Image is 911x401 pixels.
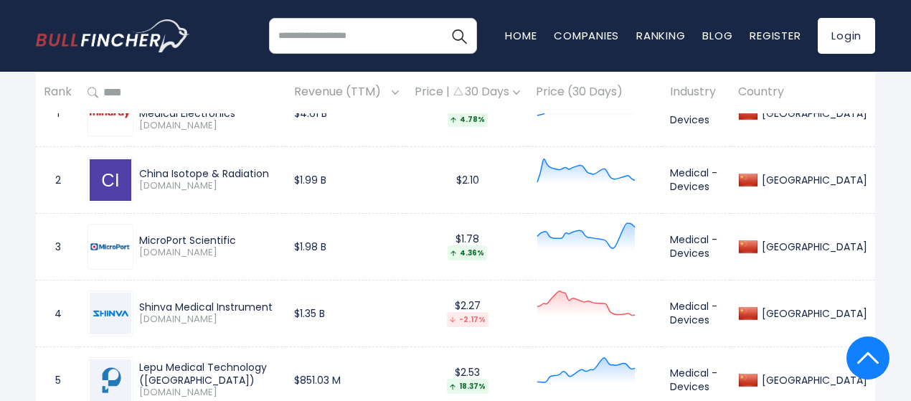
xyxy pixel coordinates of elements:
td: 4 [36,280,80,346]
span: [DOMAIN_NAME] [139,313,278,326]
div: $2.27 [415,299,520,327]
th: Industry [662,72,730,114]
div: Lepu Medical Technology ([GEOGRAPHIC_DATA]) [139,361,278,387]
span: [DOMAIN_NAME] [139,247,278,259]
td: $1.99 B [286,146,407,213]
td: $1.35 B [286,280,407,346]
a: Ranking [636,28,685,43]
th: Price (30 Days) [528,72,662,114]
div: 18.37% [447,379,488,394]
th: Country [730,72,875,114]
td: 2 [36,146,80,213]
span: [DOMAIN_NAME] [139,120,278,132]
a: Register [750,28,801,43]
div: Shinva Medical Instrument [139,301,278,313]
td: 3 [36,213,80,280]
span: [DOMAIN_NAME] [139,387,278,399]
div: $1.78 [415,232,520,260]
div: [GEOGRAPHIC_DATA] [758,374,867,387]
span: Revenue (TTM) [294,82,388,104]
th: Rank [36,72,80,114]
div: MicroPort Scientific [139,234,278,247]
a: Go to homepage [36,19,190,52]
div: [GEOGRAPHIC_DATA] [758,240,867,253]
a: Blog [702,28,732,43]
td: $1.98 B [286,213,407,280]
div: [GEOGRAPHIC_DATA] [758,174,867,187]
div: 4.36% [448,245,487,260]
div: $2.53 [415,366,520,394]
a: Companies [554,28,619,43]
img: bullfincher logo [36,19,190,52]
div: [GEOGRAPHIC_DATA] [758,107,867,120]
span: [DOMAIN_NAME] [139,180,278,192]
div: Price | 30 Days [415,85,520,100]
a: Home [505,28,537,43]
div: [GEOGRAPHIC_DATA] [758,307,867,320]
div: China Isotope & Radiation [139,167,278,180]
img: 0853.HK.png [90,242,131,251]
div: 4.78% [448,112,488,127]
img: 600587.SS.png [90,293,131,334]
td: Medical - Devices [662,146,730,213]
img: 300003.SZ.png [90,359,131,401]
a: Login [818,18,875,54]
td: Medical - Devices [662,213,730,280]
div: $2.10 [415,174,520,187]
div: -2.17% [447,312,488,327]
td: Medical - Devices [662,280,730,346]
button: Search [441,18,477,54]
